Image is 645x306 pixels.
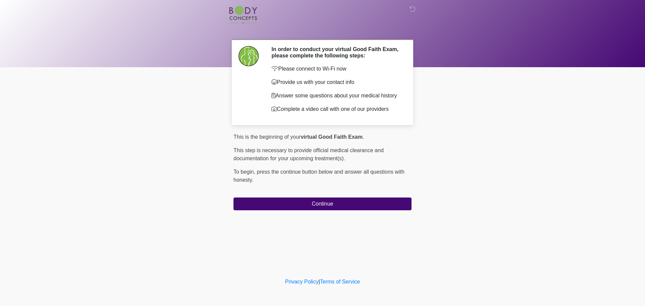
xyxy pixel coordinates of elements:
span: To begin, [233,169,257,175]
img: Body Concepts Logo [227,5,259,24]
p: Complete a video call with one of our providers [271,105,401,113]
a: | [318,279,320,285]
button: Continue [233,198,412,210]
strong: virtual Good Faith Exam [301,134,362,140]
p: Provide us with your contact info [271,78,401,86]
span: . [362,134,364,140]
p: Please connect to Wi-Fi now [271,65,401,73]
h1: ‎ ‎ ‎ [228,24,417,37]
span: This step is necessary to provide official medical clearance and documentation for your upcoming ... [233,147,384,161]
span: This is the beginning of your [233,134,301,140]
a: Terms of Service [320,279,360,285]
h2: In order to conduct your virtual Good Faith Exam, please complete the following steps: [271,46,401,59]
span: press the continue button below and answer all questions with honesty. [233,169,404,183]
img: Agent Avatar [239,46,259,66]
a: Privacy Policy [285,279,319,285]
p: Answer some questions about your medical history [271,92,401,100]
